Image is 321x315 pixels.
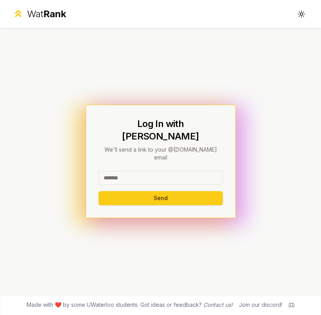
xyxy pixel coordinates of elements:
button: Send [99,191,223,205]
a: Contact us! [203,301,233,308]
span: Made with ❤️ by some UWaterloo students. Got ideas or feedback? [27,301,233,309]
div: Wat [27,8,66,20]
div: Join our discord! [239,301,282,309]
h1: Log In with [PERSON_NAME] [99,118,223,143]
span: Rank [43,8,66,20]
a: WatRank [13,8,66,20]
p: We'll send a link to your @[DOMAIN_NAME] email [99,146,223,161]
